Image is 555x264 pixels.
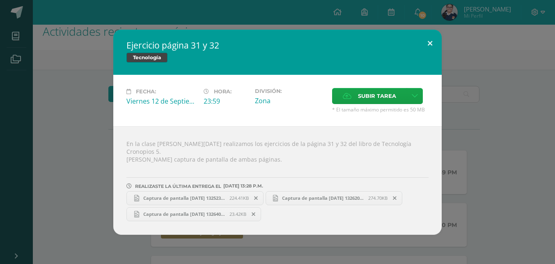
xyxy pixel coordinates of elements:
[229,211,246,217] span: 23.42KB
[255,96,326,105] div: Zona
[135,183,221,189] span: REALIZASTE LA ÚLTIMA ENTREGA EL
[126,53,167,63] span: Tecnología
[214,88,232,95] span: Hora:
[368,195,388,201] span: 274.70KB
[139,211,229,217] span: Captura de pantalla [DATE] 132640.png
[126,97,197,106] div: Viernes 12 de Septiembre
[388,194,402,203] span: Remover entrega
[229,195,249,201] span: 224.41KB
[136,88,156,95] span: Fecha:
[418,30,442,58] button: Close (Esc)
[126,207,261,221] a: Captura de pantalla [DATE] 132640.png 23.42KB
[247,210,261,219] span: Remover entrega
[266,191,403,205] a: Captura de pantalla [DATE] 132620.png 274.70KB
[113,126,442,235] div: En la clase [PERSON_NAME][DATE] realizamos los ejercicios de la página 31 y 32 del libro de Tecno...
[255,88,326,94] label: División:
[204,97,248,106] div: 23:59
[126,191,264,205] a: Captura de pantalla [DATE] 132523.png 224.41KB
[278,195,368,201] span: Captura de pantalla [DATE] 132620.png
[358,88,396,104] span: Subir tarea
[249,194,263,203] span: Remover entrega
[126,39,429,51] h2: Ejercicio página 31 y 32
[139,195,229,201] span: Captura de pantalla [DATE] 132523.png
[332,106,429,113] span: * El tamaño máximo permitido es 50 MB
